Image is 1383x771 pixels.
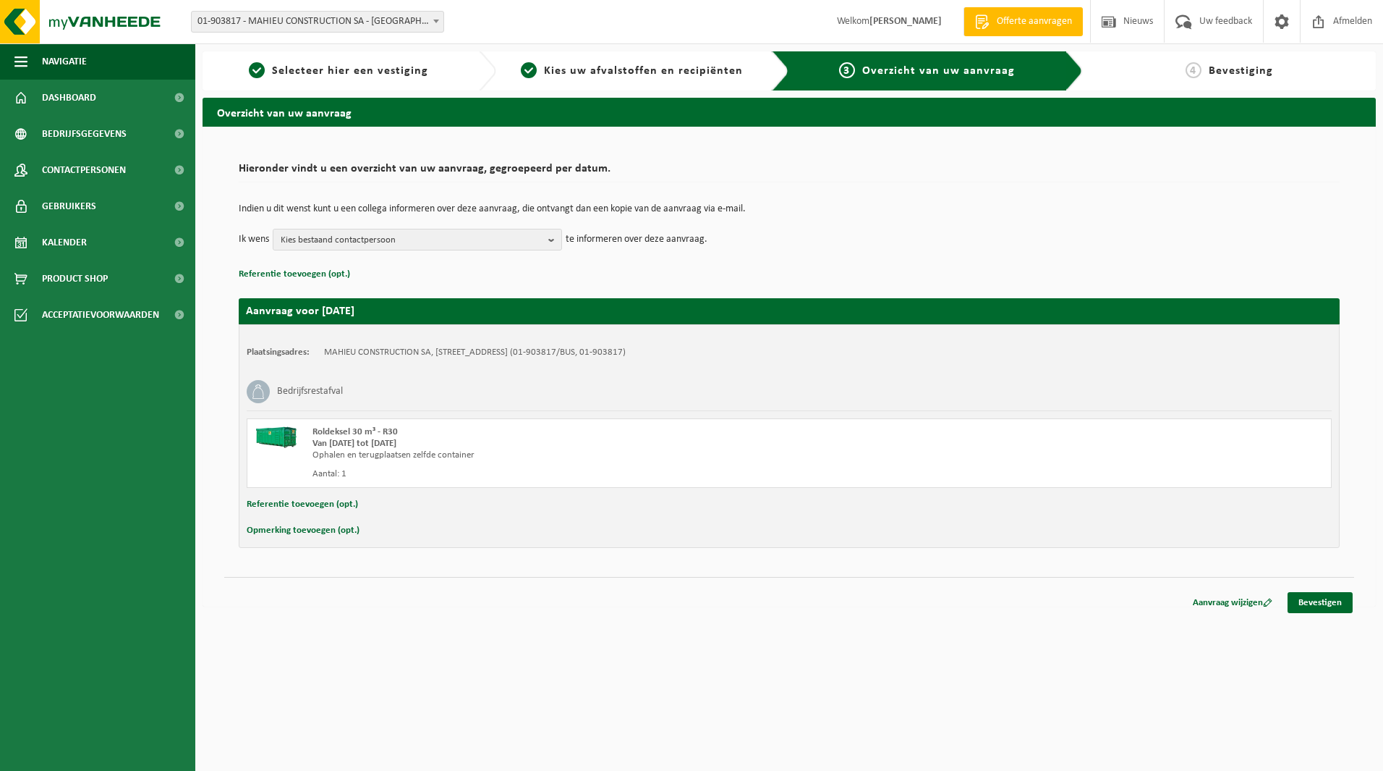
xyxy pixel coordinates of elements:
strong: Aanvraag voor [DATE] [246,306,354,317]
span: Acceptatievoorwaarden [42,297,159,333]
span: Contactpersonen [42,152,126,188]
span: 1 [249,62,265,78]
span: Bevestiging [1209,65,1273,77]
span: Navigatie [42,43,87,80]
span: Roldeksel 30 m³ - R30 [312,427,398,437]
span: Offerte aanvragen [993,14,1076,29]
p: te informeren over deze aanvraag. [566,229,707,250]
p: Indien u dit wenst kunt u een collega informeren over deze aanvraag, die ontvangt dan een kopie v... [239,204,1340,214]
button: Opmerking toevoegen (opt.) [247,521,359,540]
span: Kies bestaand contactpersoon [281,229,542,251]
strong: [PERSON_NAME] [869,16,942,27]
a: Bevestigen [1288,592,1353,613]
strong: Plaatsingsadres: [247,347,310,357]
button: Kies bestaand contactpersoon [273,229,562,250]
span: Kies uw afvalstoffen en recipiënten [544,65,743,77]
td: MAHIEU CONSTRUCTION SA, [STREET_ADDRESS] (01-903817/BUS, 01-903817) [324,347,626,358]
span: 2 [521,62,537,78]
p: Ik wens [239,229,269,250]
a: Offerte aanvragen [963,7,1083,36]
span: 3 [839,62,855,78]
span: Kalender [42,224,87,261]
div: Aantal: 1 [312,468,847,480]
span: Bedrijfsgegevens [42,116,127,152]
iframe: chat widget [7,739,242,771]
span: 4 [1186,62,1201,78]
h2: Overzicht van uw aanvraag [203,98,1376,126]
span: Gebruikers [42,188,96,224]
a: 1Selecteer hier een vestiging [210,62,467,80]
span: Overzicht van uw aanvraag [862,65,1015,77]
span: Dashboard [42,80,96,116]
strong: Van [DATE] tot [DATE] [312,439,396,448]
span: 01-903817 - MAHIEU CONSTRUCTION SA - COMINES [192,12,443,32]
span: Selecteer hier een vestiging [272,65,428,77]
button: Referentie toevoegen (opt.) [239,265,350,284]
img: HK-XR-30-GN-00.png [255,426,298,448]
span: Product Shop [42,261,108,297]
a: 2Kies uw afvalstoffen en recipiënten [503,62,761,80]
h3: Bedrijfsrestafval [277,380,343,403]
button: Referentie toevoegen (opt.) [247,495,358,514]
span: 01-903817 - MAHIEU CONSTRUCTION SA - COMINES [191,11,444,33]
div: Ophalen en terugplaatsen zelfde container [312,450,847,461]
a: Aanvraag wijzigen [1182,592,1283,613]
h2: Hieronder vindt u een overzicht van uw aanvraag, gegroepeerd per datum. [239,163,1340,182]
